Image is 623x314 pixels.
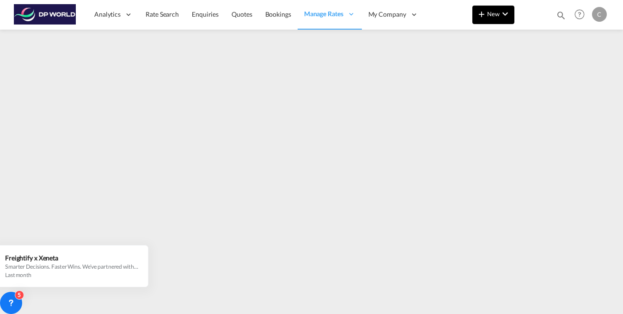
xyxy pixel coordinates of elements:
span: New [476,10,511,18]
span: Manage Rates [304,9,343,18]
span: Quotes [232,10,252,18]
span: Analytics [94,10,121,19]
span: My Company [368,10,406,19]
img: c08ca190194411f088ed0f3ba295208c.png [14,4,76,25]
div: C [592,7,607,22]
md-icon: icon-magnify [556,10,566,20]
button: icon-plus 400-fgNewicon-chevron-down [472,6,514,24]
span: Bookings [265,10,291,18]
span: Rate Search [146,10,179,18]
div: Help [572,6,592,23]
md-icon: icon-plus 400-fg [476,8,487,19]
span: Enquiries [192,10,219,18]
div: icon-magnify [556,10,566,24]
span: Help [572,6,587,22]
md-icon: icon-chevron-down [500,8,511,19]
